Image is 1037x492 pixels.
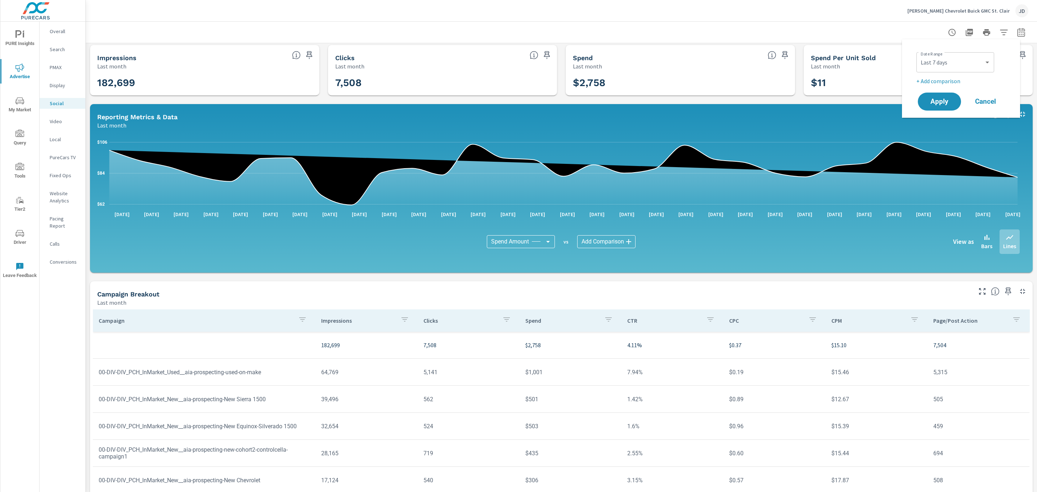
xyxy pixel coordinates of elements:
[487,235,555,248] div: Spend Amount
[423,341,514,349] p: 7,508
[377,211,402,218] p: [DATE]
[525,317,598,324] p: Spend
[852,211,877,218] p: [DATE]
[621,363,723,381] td: 7.94%
[925,98,954,105] span: Apply
[723,417,825,435] td: $0.96
[97,113,178,121] h5: Reporting Metrics & Data
[40,238,85,249] div: Calls
[822,211,847,218] p: [DATE]
[436,211,461,218] p: [DATE]
[97,171,105,176] text: $84
[621,390,723,408] td: 1.42%
[50,82,80,89] p: Display
[811,62,840,71] p: Last month
[723,471,825,489] td: $0.57
[763,211,788,218] p: [DATE]
[991,287,1000,296] span: This is a summary of Social performance results by campaign. Each column can be sorted.
[40,98,85,109] div: Social
[555,211,580,218] p: [DATE]
[321,317,394,324] p: Impressions
[40,134,85,145] div: Local
[418,471,520,489] td: 540
[418,444,520,462] td: 719
[321,341,412,349] p: 182,699
[40,188,85,206] div: Website Analytics
[907,8,1010,14] p: [PERSON_NAME] Chevrolet Buick GMC St. Clair
[627,341,718,349] p: 4.11%
[768,51,776,59] span: The amount of money spent on advertising during the period.
[928,363,1029,381] td: 5,315
[881,211,907,218] p: [DATE]
[97,298,126,307] p: Last month
[93,363,315,381] td: 00-DIV-DIV_PCH_InMarket_Used__aia-prospecting-used-on-make
[198,211,224,218] p: [DATE]
[1014,25,1028,40] button: Select Date Range
[1017,49,1028,61] span: Save this to your personalized report
[228,211,253,218] p: [DATE]
[928,444,1029,462] td: 694
[97,54,136,62] h5: Impressions
[723,363,825,381] td: $0.19
[93,390,315,408] td: 00-DIV-DIV_PCH_InMarket_New__aia-prospecting-New Sierra 1500
[3,63,37,81] span: Advertise
[3,196,37,214] span: Tier2
[50,136,80,143] p: Local
[335,77,550,89] h3: 7,508
[1017,286,1028,297] button: Minimize Widget
[97,290,160,298] h5: Campaign Breakout
[933,341,1024,349] p: 7,504
[614,211,639,218] p: [DATE]
[423,317,497,324] p: Clicks
[953,238,974,245] h6: View as
[729,341,820,349] p: $0.37
[627,317,700,324] p: CTR
[335,54,355,62] h5: Clicks
[916,77,1009,85] p: + Add comparison
[93,417,315,435] td: 00-DIV-DIV_PCH_InMarket_New__aia-prospecting-New Equinox-Silverado 1500
[555,238,577,245] p: vs
[169,211,194,218] p: [DATE]
[826,444,928,462] td: $15.44
[723,390,825,408] td: $0.89
[40,44,85,55] div: Search
[97,202,105,207] text: $62
[287,211,313,218] p: [DATE]
[826,363,928,381] td: $15.46
[673,211,699,218] p: [DATE]
[418,363,520,381] td: 5,141
[520,444,621,462] td: $435
[971,98,1000,105] span: Cancel
[3,229,37,247] span: Driver
[530,51,538,59] span: The number of times an ad was clicked by a consumer.
[3,262,37,280] span: Leave Feedback
[50,258,80,265] p: Conversions
[315,444,417,462] td: 28,165
[733,211,758,218] p: [DATE]
[928,417,1029,435] td: 459
[50,64,80,71] p: PMAX
[304,49,315,61] span: Save this to your personalized report
[3,130,37,147] span: Query
[520,363,621,381] td: $1,001
[703,211,728,218] p: [DATE]
[491,238,529,245] span: Spend Amount
[911,211,936,218] p: [DATE]
[577,235,636,248] div: Add Comparison
[50,46,80,53] p: Search
[584,211,610,218] p: [DATE]
[50,100,80,107] p: Social
[997,25,1011,40] button: Apply Filters
[525,341,616,349] p: $2,758
[792,211,817,218] p: [DATE]
[139,211,164,218] p: [DATE]
[729,317,802,324] p: CPC
[573,62,602,71] p: Last month
[979,25,994,40] button: Print Report
[525,211,550,218] p: [DATE]
[50,172,80,179] p: Fixed Ops
[826,471,928,489] td: $17.87
[40,170,85,181] div: Fixed Ops
[811,77,1026,89] h3: $11
[50,215,80,229] p: Pacing Report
